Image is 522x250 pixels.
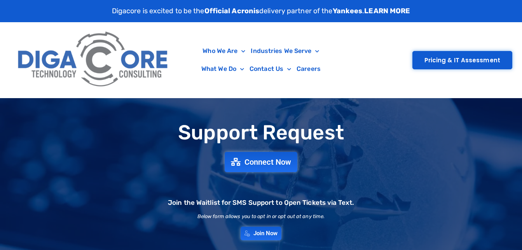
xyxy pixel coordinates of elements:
a: Contact Us [247,60,294,78]
img: Digacore Logo [14,26,173,94]
a: Join Now [241,227,282,240]
a: Who We Are [200,42,248,60]
a: Connect Now [225,152,297,172]
span: Connect Now [244,158,291,166]
span: Pricing & IT Assessment [424,57,500,63]
strong: Yankees [333,7,363,15]
a: Pricing & IT Assessment [412,51,512,69]
nav: Menu [177,42,345,78]
h1: Support Request [4,121,518,144]
a: Industries We Serve [248,42,322,60]
h2: Below form allows you to opt in or opt out at any time. [197,214,325,219]
a: What We Do [199,60,247,78]
a: Careers [294,60,323,78]
strong: Official Acronis [204,7,260,15]
span: Join Now [253,231,278,236]
a: LEARN MORE [364,7,410,15]
p: Digacore is excited to be the delivery partner of the . [112,6,410,16]
h2: Join the Waitlist for SMS Support to Open Tickets via Text. [168,199,354,206]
